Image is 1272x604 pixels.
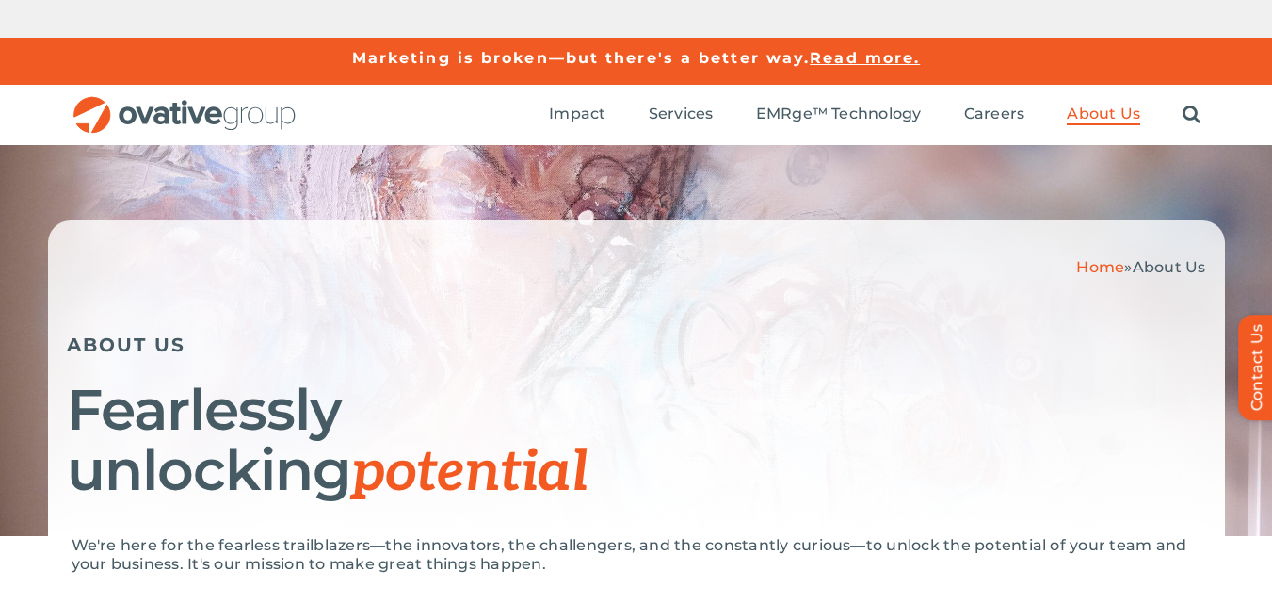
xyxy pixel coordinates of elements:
[756,105,922,125] a: EMRge™ Technology
[549,105,605,125] a: Impact
[351,439,588,507] span: potential
[1133,258,1206,276] span: About Us
[67,334,1206,356] h5: ABOUT US
[964,105,1025,123] span: Careers
[67,380,1206,503] h1: Fearlessly unlocking
[1183,105,1200,125] a: Search
[756,105,922,123] span: EMRge™ Technology
[649,105,714,123] span: Services
[1067,105,1140,123] span: About Us
[549,105,605,123] span: Impact
[72,94,298,112] a: OG_Full_horizontal_RGB
[1076,258,1124,276] a: Home
[964,105,1025,125] a: Careers
[649,105,714,125] a: Services
[72,536,1201,574] p: We're here for the fearless trailblazers—the innovators, the challengers, and the constantly curi...
[1067,105,1140,125] a: About Us
[549,85,1200,145] nav: Menu
[352,49,811,67] a: Marketing is broken—but there's a better way.
[810,49,920,67] a: Read more.
[1076,258,1205,276] span: »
